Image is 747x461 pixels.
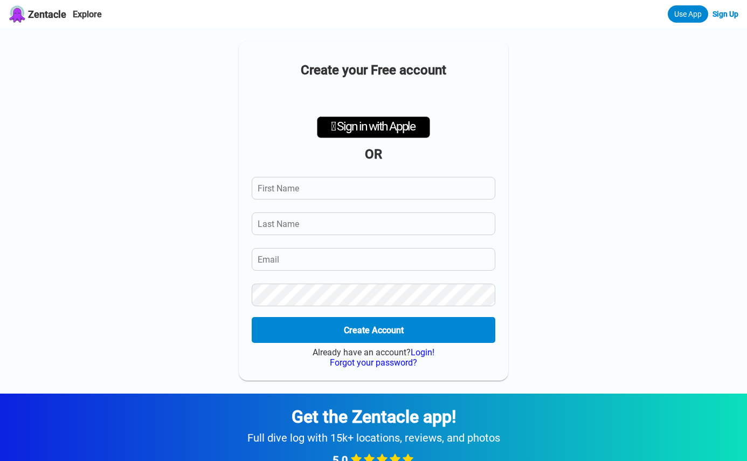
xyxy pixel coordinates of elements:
[252,63,495,78] h1: Create your Free account
[252,248,495,271] input: Email
[317,116,430,138] div: Sign in with Apple
[252,347,495,357] div: Already have an account?
[28,9,66,20] span: Zentacle
[252,212,495,235] input: Last Name
[9,5,26,23] img: Zentacle logo
[252,177,495,199] input: First Name
[330,357,417,368] a: Forgot your password?
[13,431,734,444] div: Full dive log with 15k+ locations, reviews, and photos
[411,347,434,357] a: Login!
[252,317,495,343] button: Create Account
[13,407,734,427] div: Get the Zentacle app!
[73,9,102,19] a: Explore
[668,5,708,23] a: Use App
[713,10,738,18] a: Sign Up
[320,85,427,109] iframe: Pulsante Accedi con Google
[9,5,66,23] a: Zentacle logoZentacle
[252,147,495,162] div: OR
